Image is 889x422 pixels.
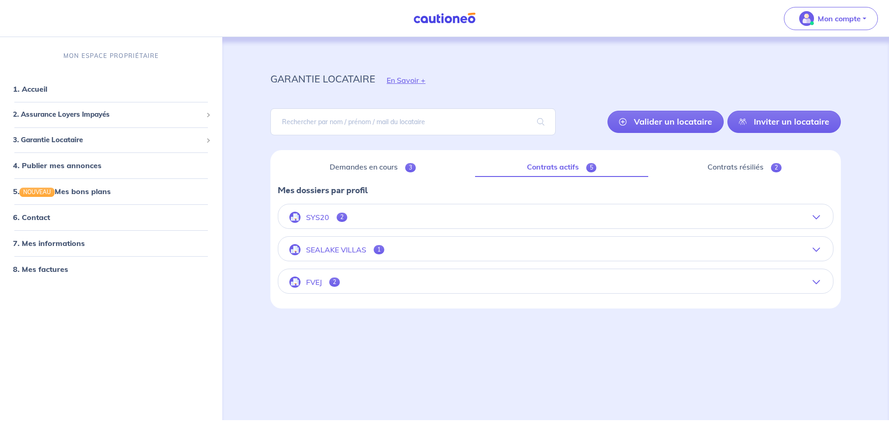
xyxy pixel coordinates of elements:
[278,271,833,293] button: FVEJ2
[13,109,202,120] span: 2. Assurance Loyers Impayés
[656,157,833,177] a: Contrats résiliés2
[13,239,85,248] a: 7. Mes informations
[278,239,833,261] button: SEALAKE VILLAS1
[586,163,597,172] span: 5
[13,84,47,94] a: 1. Accueil
[4,106,219,124] div: 2. Assurance Loyers Impayés
[4,208,219,227] div: 6. Contact
[13,135,202,145] span: 3. Garantie Locataire
[475,157,649,177] a: Contrats actifs5
[289,277,301,288] img: illu_company.svg
[278,157,468,177] a: Demandes en cours3
[306,213,329,222] p: SYS20
[607,111,724,133] a: Valider un locataire
[278,206,833,228] button: SYS202
[289,212,301,223] img: illu_company.svg
[374,245,384,254] span: 1
[270,70,375,87] p: garantie locataire
[270,108,556,135] input: Rechercher par nom / prénom / mail du locataire
[4,80,219,98] div: 1. Accueil
[13,213,50,222] a: 6. Contact
[818,13,861,24] p: Mon compte
[405,163,416,172] span: 3
[727,111,841,133] a: Inviter un locataire
[337,213,347,222] span: 2
[13,265,68,274] a: 8. Mes factures
[4,234,219,252] div: 7. Mes informations
[13,187,111,196] a: 5.NOUVEAUMes bons plans
[329,277,340,287] span: 2
[4,156,219,175] div: 4. Publier mes annonces
[4,182,219,201] div: 5.NOUVEAUMes bons plans
[13,161,101,170] a: 4. Publier mes annonces
[375,67,437,94] button: En Savoir +
[289,244,301,255] img: illu_company.svg
[306,246,366,254] p: SEALAKE VILLAS
[771,163,782,172] span: 2
[784,7,878,30] button: illu_account_valid_menu.svgMon compte
[410,13,479,24] img: Cautioneo
[278,184,833,196] p: Mes dossiers par profil
[799,11,814,26] img: illu_account_valid_menu.svg
[4,260,219,278] div: 8. Mes factures
[4,131,219,149] div: 3. Garantie Locataire
[63,51,159,60] p: MON ESPACE PROPRIÉTAIRE
[526,109,556,135] span: search
[306,278,322,287] p: FVEJ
